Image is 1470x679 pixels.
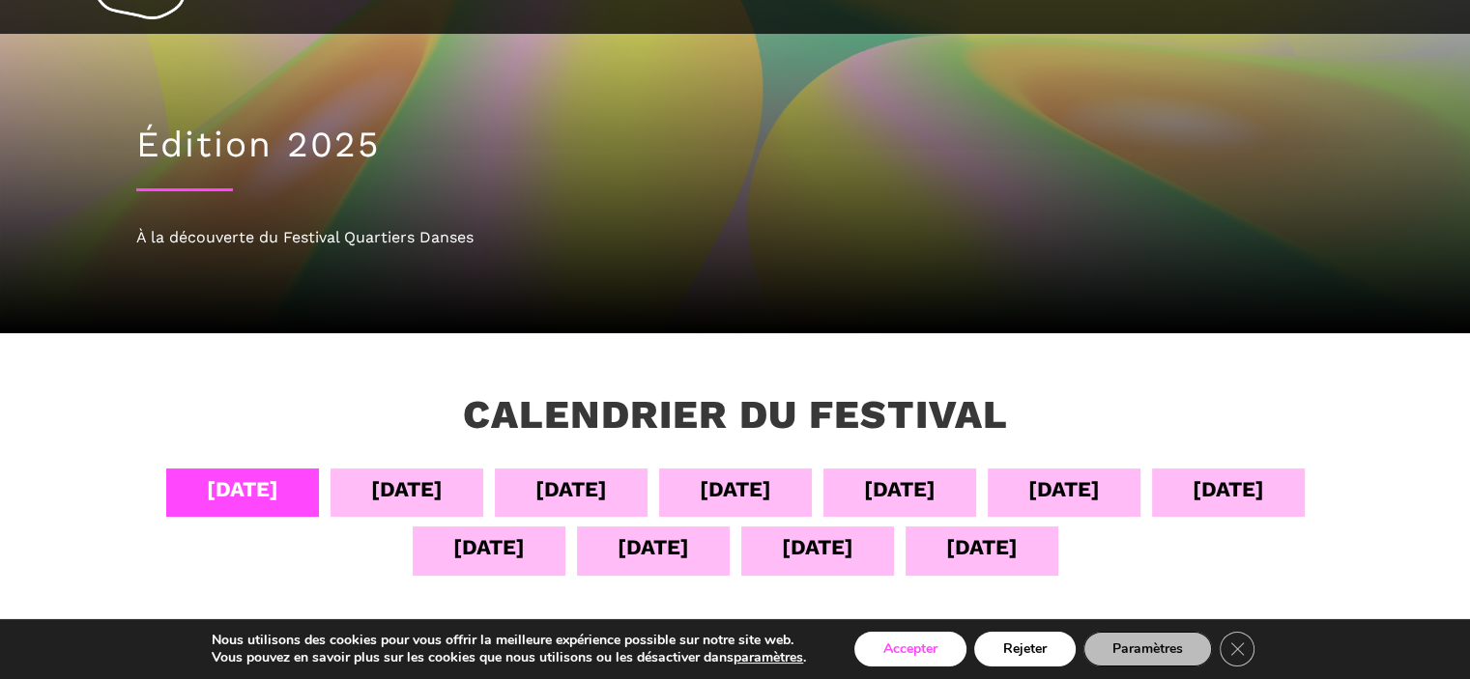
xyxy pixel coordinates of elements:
[700,472,771,506] div: [DATE]
[535,472,607,506] div: [DATE]
[207,472,278,506] div: [DATE]
[136,124,1335,166] h1: Édition 2025
[463,391,1008,439] h3: Calendrier du festival
[864,472,936,506] div: [DATE]
[212,649,806,666] p: Vous pouvez en savoir plus sur les cookies que nous utilisons ou les désactiver dans .
[854,632,966,666] button: Accepter
[618,530,689,564] div: [DATE]
[453,530,525,564] div: [DATE]
[136,225,1335,250] div: À la découverte du Festival Quartiers Danses
[1220,632,1254,666] button: Close GDPR Cookie Banner
[974,632,1076,666] button: Rejeter
[734,649,803,666] button: paramètres
[782,530,853,564] div: [DATE]
[1193,472,1264,506] div: [DATE]
[946,530,1018,564] div: [DATE]
[1083,632,1212,666] button: Paramètres
[371,472,443,506] div: [DATE]
[212,632,806,649] p: Nous utilisons des cookies pour vous offrir la meilleure expérience possible sur notre site web.
[1028,472,1100,506] div: [DATE]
